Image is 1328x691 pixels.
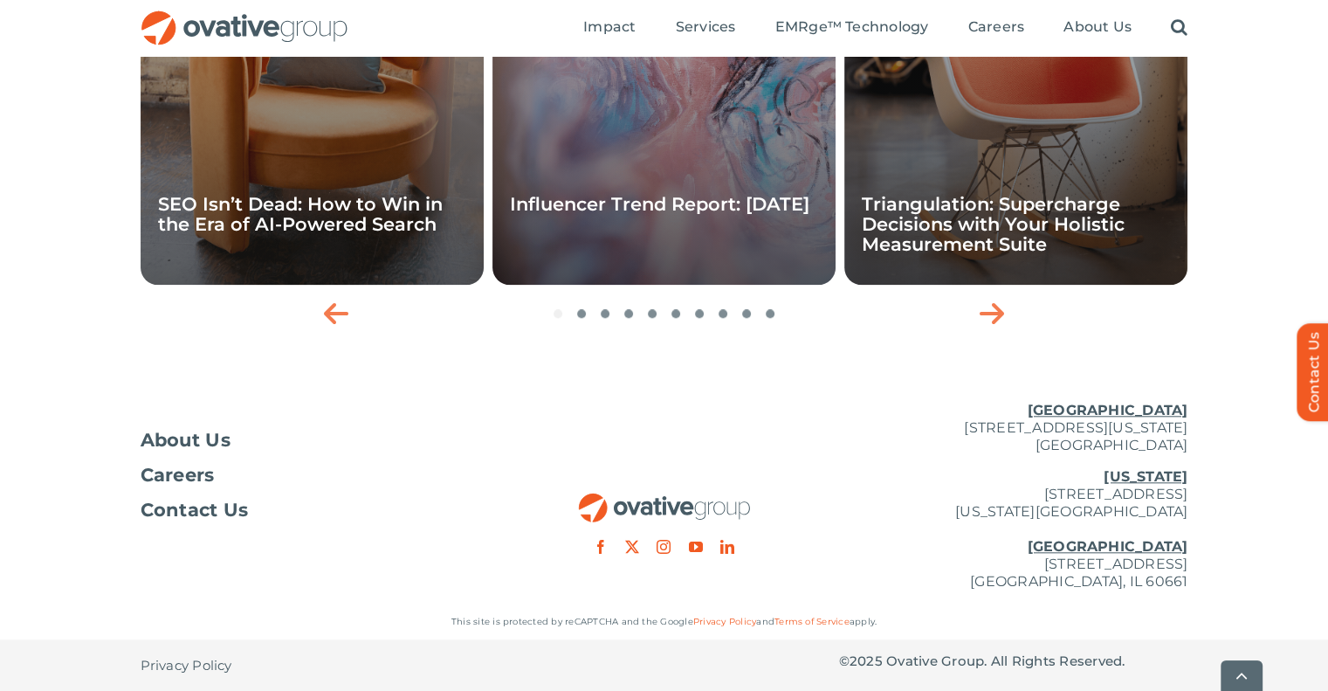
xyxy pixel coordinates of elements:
a: youtube [689,540,703,554]
a: Influencer Trend Report: [DATE] [510,193,809,215]
p: [STREET_ADDRESS] [US_STATE][GEOGRAPHIC_DATA] [STREET_ADDRESS] [GEOGRAPHIC_DATA], IL 60661 [839,468,1188,591]
span: Go to slide 1 [554,309,562,318]
span: Go to slide 9 [742,309,751,318]
span: About Us [1063,18,1132,36]
a: Search [1171,18,1187,38]
span: Go to slide 6 [671,309,680,318]
span: Contact Us [141,501,249,519]
span: Go to slide 7 [695,309,704,318]
a: Privacy Policy [693,616,756,627]
span: EMRge™ Technology [774,18,928,36]
a: twitter [625,540,639,554]
span: Privacy Policy [141,657,232,674]
a: About Us [141,432,490,449]
p: © Ovative Group. All Rights Reserved. [839,653,1188,670]
span: Go to slide 4 [624,309,633,318]
span: 2025 [850,653,883,669]
a: Careers [141,466,490,484]
a: instagram [657,540,671,554]
a: Services [676,18,736,38]
a: About Us [1063,18,1132,38]
span: Go to slide 2 [577,309,586,318]
span: Careers [141,466,215,484]
p: [STREET_ADDRESS][US_STATE] [GEOGRAPHIC_DATA] [839,402,1188,454]
span: Services [676,18,736,36]
span: About Us [141,432,231,449]
a: Terms of Service [774,616,850,627]
u: [GEOGRAPHIC_DATA] [1027,402,1187,418]
a: Impact [583,18,636,38]
u: [US_STATE] [1104,468,1187,485]
a: EMRge™ Technology [774,18,928,38]
span: Impact [583,18,636,36]
span: Go to slide 3 [601,309,609,318]
a: linkedin [720,540,734,554]
u: [GEOGRAPHIC_DATA] [1027,538,1187,555]
a: Contact Us [141,501,490,519]
a: Triangulation: Supercharge Decisions with Your Holistic Measurement Suite [862,193,1125,255]
span: Go to slide 10 [766,309,774,318]
a: SEO Isn’t Dead: How to Win in the Era of AI-Powered Search [158,193,443,235]
div: Next slide [970,292,1014,335]
nav: Footer Menu [141,432,490,519]
a: Careers [968,18,1025,38]
span: Go to slide 5 [648,309,657,318]
a: OG_Full_horizontal_RGB [140,9,349,25]
span: Go to slide 8 [719,309,727,318]
div: Previous slide [315,292,359,335]
a: facebook [594,540,608,554]
p: This site is protected by reCAPTCHA and the Google and apply. [141,613,1188,631]
a: OG_Full_horizontal_RGB [577,491,752,508]
span: Careers [968,18,1025,36]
